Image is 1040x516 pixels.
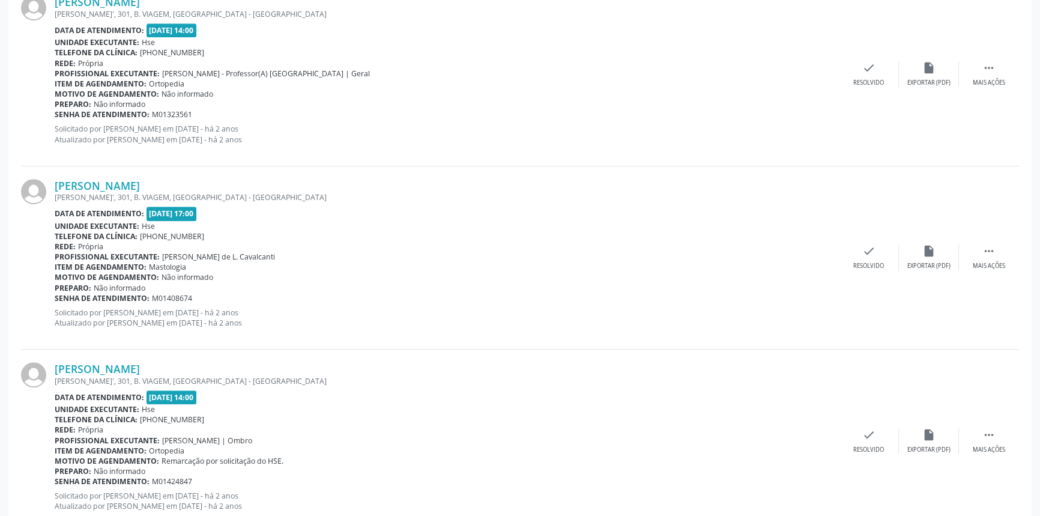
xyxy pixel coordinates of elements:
b: Data de atendimento: [55,392,144,402]
b: Unidade executante: [55,37,139,47]
span: Ortopedia [149,446,184,456]
b: Preparo: [55,466,91,476]
div: [PERSON_NAME]', 301, B. VIAGEM, [GEOGRAPHIC_DATA] - [GEOGRAPHIC_DATA] [55,9,839,19]
b: Data de atendimento: [55,25,144,35]
b: Item de agendamento: [55,446,147,456]
b: Data de atendimento: [55,208,144,219]
div: Mais ações [973,446,1005,454]
span: [PHONE_NUMBER] [140,47,204,58]
b: Motivo de agendamento: [55,456,159,466]
a: [PERSON_NAME] [55,362,140,375]
span: M01408674 [152,293,192,303]
div: Resolvido [853,446,884,454]
i: check [862,244,875,258]
i: insert_drive_file [922,244,936,258]
div: Mais ações [973,79,1005,87]
i:  [982,244,996,258]
p: Solicitado por [PERSON_NAME] em [DATE] - há 2 anos Atualizado por [PERSON_NAME] em [DATE] - há 2 ... [55,124,839,144]
span: Hse [142,37,155,47]
span: [DATE] 14:00 [147,23,197,37]
i:  [982,61,996,74]
i:  [982,428,996,442]
span: Remarcação por solicitação do HSE. [162,456,283,466]
i: insert_drive_file [922,428,936,442]
span: Não informado [94,283,145,293]
span: [DATE] 17:00 [147,207,197,220]
i: check [862,428,875,442]
b: Rede: [55,425,76,435]
span: M01323561 [152,109,192,120]
b: Profissional executante: [55,252,160,262]
span: Própria [78,241,103,252]
div: [PERSON_NAME]', 301, B. VIAGEM, [GEOGRAPHIC_DATA] - [GEOGRAPHIC_DATA] [55,376,839,386]
div: [PERSON_NAME]', 301, B. VIAGEM, [GEOGRAPHIC_DATA] - [GEOGRAPHIC_DATA] [55,192,839,202]
div: Resolvido [853,79,884,87]
b: Telefone da clínica: [55,414,138,425]
span: Não informado [162,272,213,282]
span: [PHONE_NUMBER] [140,414,204,425]
span: Própria [78,425,103,435]
div: Exportar (PDF) [907,446,951,454]
b: Preparo: [55,99,91,109]
img: img [21,179,46,204]
div: Exportar (PDF) [907,262,951,270]
b: Unidade executante: [55,221,139,231]
span: [PHONE_NUMBER] [140,231,204,241]
b: Motivo de agendamento: [55,89,159,99]
i: insert_drive_file [922,61,936,74]
span: Não informado [162,89,213,99]
span: Hse [142,404,155,414]
span: [PERSON_NAME] | Ombro [162,436,252,446]
b: Senha de atendimento: [55,476,150,487]
b: Profissional executante: [55,436,160,446]
span: M01424847 [152,476,192,487]
i: check [862,61,875,74]
div: Resolvido [853,262,884,270]
b: Motivo de agendamento: [55,272,159,282]
span: [PERSON_NAME] - Professor(A) [GEOGRAPHIC_DATA] | Geral [162,68,370,79]
span: Não informado [94,466,145,476]
p: Solicitado por [PERSON_NAME] em [DATE] - há 2 anos Atualizado por [PERSON_NAME] em [DATE] - há 2 ... [55,491,839,511]
b: Telefone da clínica: [55,47,138,58]
b: Item de agendamento: [55,79,147,89]
span: Não informado [94,99,145,109]
b: Telefone da clínica: [55,231,138,241]
b: Profissional executante: [55,68,160,79]
span: [DATE] 14:00 [147,390,197,404]
b: Item de agendamento: [55,262,147,272]
b: Senha de atendimento: [55,109,150,120]
span: [PERSON_NAME] de L. Cavalcanti [162,252,275,262]
span: Ortopedia [149,79,184,89]
b: Preparo: [55,283,91,293]
div: Mais ações [973,262,1005,270]
b: Rede: [55,241,76,252]
b: Senha de atendimento: [55,293,150,303]
span: Hse [142,221,155,231]
div: Exportar (PDF) [907,79,951,87]
a: [PERSON_NAME] [55,179,140,192]
b: Rede: [55,58,76,68]
span: Própria [78,58,103,68]
span: Mastologia [149,262,186,272]
b: Unidade executante: [55,404,139,414]
img: img [21,362,46,387]
p: Solicitado por [PERSON_NAME] em [DATE] - há 2 anos Atualizado por [PERSON_NAME] em [DATE] - há 2 ... [55,308,839,328]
